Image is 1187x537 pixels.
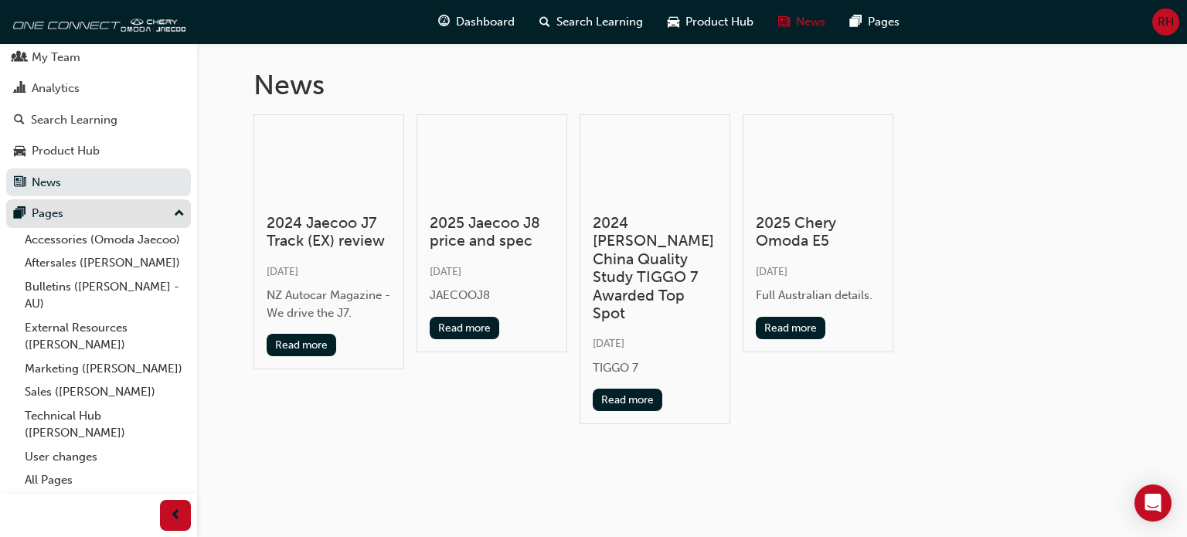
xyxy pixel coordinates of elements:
[174,204,185,224] span: up-icon
[685,13,753,31] span: Product Hub
[19,275,191,316] a: Bulletins ([PERSON_NAME] - AU)
[6,106,191,134] a: Search Learning
[756,287,880,304] div: Full Australian details.
[593,359,717,377] div: TIGGO 7
[19,445,191,469] a: User changes
[32,49,80,66] div: My Team
[32,80,80,97] div: Analytics
[19,316,191,357] a: External Resources ([PERSON_NAME])
[430,265,461,278] span: [DATE]
[14,176,26,190] span: news-icon
[668,12,679,32] span: car-icon
[778,12,790,32] span: news-icon
[19,228,191,252] a: Accessories (Omoda Jaecoo)
[417,114,567,352] a: 2025 Jaecoo J8 price and spec[DATE]JAECOOJ8Read more
[6,199,191,228] button: Pages
[796,13,825,31] span: News
[14,51,26,65] span: people-icon
[19,404,191,445] a: Technical Hub ([PERSON_NAME])
[426,6,527,38] a: guage-iconDashboard
[539,12,550,32] span: search-icon
[253,114,404,370] a: 2024 Jaecoo J7 Track (EX) review[DATE]NZ Autocar Magazine - We drive the J7.Read more
[267,265,298,278] span: [DATE]
[6,8,191,199] button: DashboardMy TeamAnalyticsSearch LearningProduct HubNews
[1152,8,1179,36] button: RH
[850,12,862,32] span: pages-icon
[430,287,554,304] div: JAECOOJ8
[267,287,391,321] div: NZ Autocar Magazine - We drive the J7.
[6,74,191,103] a: Analytics
[19,357,191,381] a: Marketing ([PERSON_NAME])
[1158,13,1174,31] span: RH
[838,6,912,38] a: pages-iconPages
[593,214,717,322] h3: 2024 [PERSON_NAME] China Quality Study TIGGO 7 Awarded Top Spot
[756,265,787,278] span: [DATE]
[14,82,26,96] span: chart-icon
[267,334,337,356] button: Read more
[19,468,191,492] a: All Pages
[430,317,500,339] button: Read more
[743,114,893,352] a: 2025 Chery Omoda E5[DATE]Full Australian details.Read more
[527,6,655,38] a: search-iconSearch Learning
[593,389,663,411] button: Read more
[766,6,838,38] a: news-iconNews
[31,111,117,129] div: Search Learning
[756,214,880,250] h3: 2025 Chery Omoda E5
[14,207,26,221] span: pages-icon
[8,6,185,37] img: oneconnect
[593,337,624,350] span: [DATE]
[655,6,766,38] a: car-iconProduct Hub
[6,137,191,165] a: Product Hub
[267,214,391,250] h3: 2024 Jaecoo J7 Track (EX) review
[14,144,26,158] span: car-icon
[6,168,191,197] a: News
[19,251,191,275] a: Aftersales ([PERSON_NAME])
[868,13,900,31] span: Pages
[19,380,191,404] a: Sales ([PERSON_NAME])
[756,317,826,339] button: Read more
[170,506,182,525] span: prev-icon
[580,114,730,425] a: 2024 [PERSON_NAME] China Quality Study TIGGO 7 Awarded Top Spot[DATE]TIGGO 7Read more
[556,13,643,31] span: Search Learning
[32,205,63,223] div: Pages
[430,214,554,250] h3: 2025 Jaecoo J8 price and spec
[14,114,25,127] span: search-icon
[6,43,191,72] a: My Team
[253,68,1131,102] h1: News
[1134,484,1172,522] div: Open Intercom Messenger
[456,13,515,31] span: Dashboard
[438,12,450,32] span: guage-icon
[32,142,100,160] div: Product Hub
